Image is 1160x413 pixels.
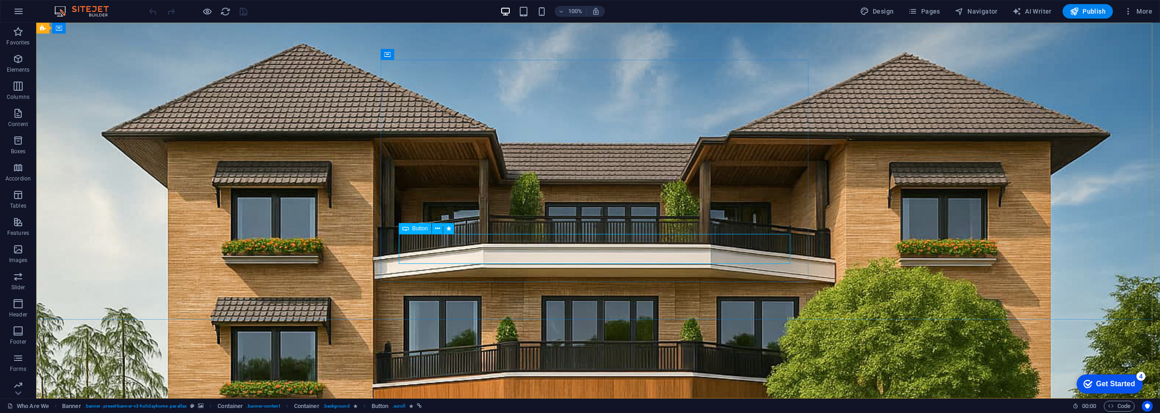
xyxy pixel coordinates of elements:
button: Design [856,4,898,19]
h6: Session time [1073,401,1097,412]
p: Header [9,311,27,318]
p: Content [8,121,28,128]
i: This element is a customizable preset [190,403,194,408]
span: . banner .preset-banner-v3-holidayhome .parallax [85,401,187,412]
button: Pages [904,4,943,19]
i: On resize automatically adjust zoom level to fit chosen device. [592,7,600,15]
i: Element contains an animation [353,403,358,408]
span: : [1088,403,1090,409]
span: Code [1108,401,1131,412]
p: Boxes [11,148,26,155]
span: Navigator [955,7,998,16]
i: Reload page [220,6,231,17]
span: More [1124,7,1152,16]
span: Click to select. Double-click to edit [294,401,319,412]
p: Forms [10,365,26,373]
img: Editor Logo [52,6,120,17]
button: Publish [1063,4,1113,19]
p: Features [7,229,29,237]
div: Get Started 4 items remaining, 20% complete [95,198,161,217]
span: Button [412,226,428,231]
p: Favorites [6,39,29,46]
span: . scroll [392,401,406,412]
span: Pages [908,7,940,16]
button: Click here to leave preview mode and continue editing [202,6,213,17]
span: Design [860,7,894,16]
span: AI Writer [1012,7,1052,16]
i: This element contains a background [198,403,203,408]
div: 4 [155,195,164,204]
button: AI Writer [1009,4,1055,19]
span: . background [323,401,350,412]
p: Columns [7,93,29,101]
nav: breadcrumb [62,401,422,412]
button: 100% [555,6,587,17]
p: Footer [10,338,26,345]
span: Click to select. Double-click to edit [372,401,389,412]
h6: 100% [568,6,583,17]
span: Click to select. Double-click to edit [217,401,243,412]
p: Accordion [5,175,31,182]
span: 00 00 [1082,401,1096,412]
button: Navigator [951,4,1001,19]
span: Publish [1070,7,1106,16]
div: Design (Ctrl+Alt+Y) [856,4,898,19]
p: Tables [10,202,26,209]
p: Slider [11,284,25,291]
p: Images [9,257,28,264]
span: . banner-content [246,401,280,412]
div: Get Started [115,203,154,211]
button: Code [1104,401,1135,412]
button: reload [220,6,231,17]
i: This element is linked [417,403,422,408]
i: Element contains an animation [409,403,413,408]
a: Click to cancel selection. Double-click to open Pages [7,401,49,412]
p: Elements [7,66,30,73]
span: Click to select. Double-click to edit [62,401,81,412]
button: More [1120,4,1156,19]
button: Usercentrics [1142,401,1153,412]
